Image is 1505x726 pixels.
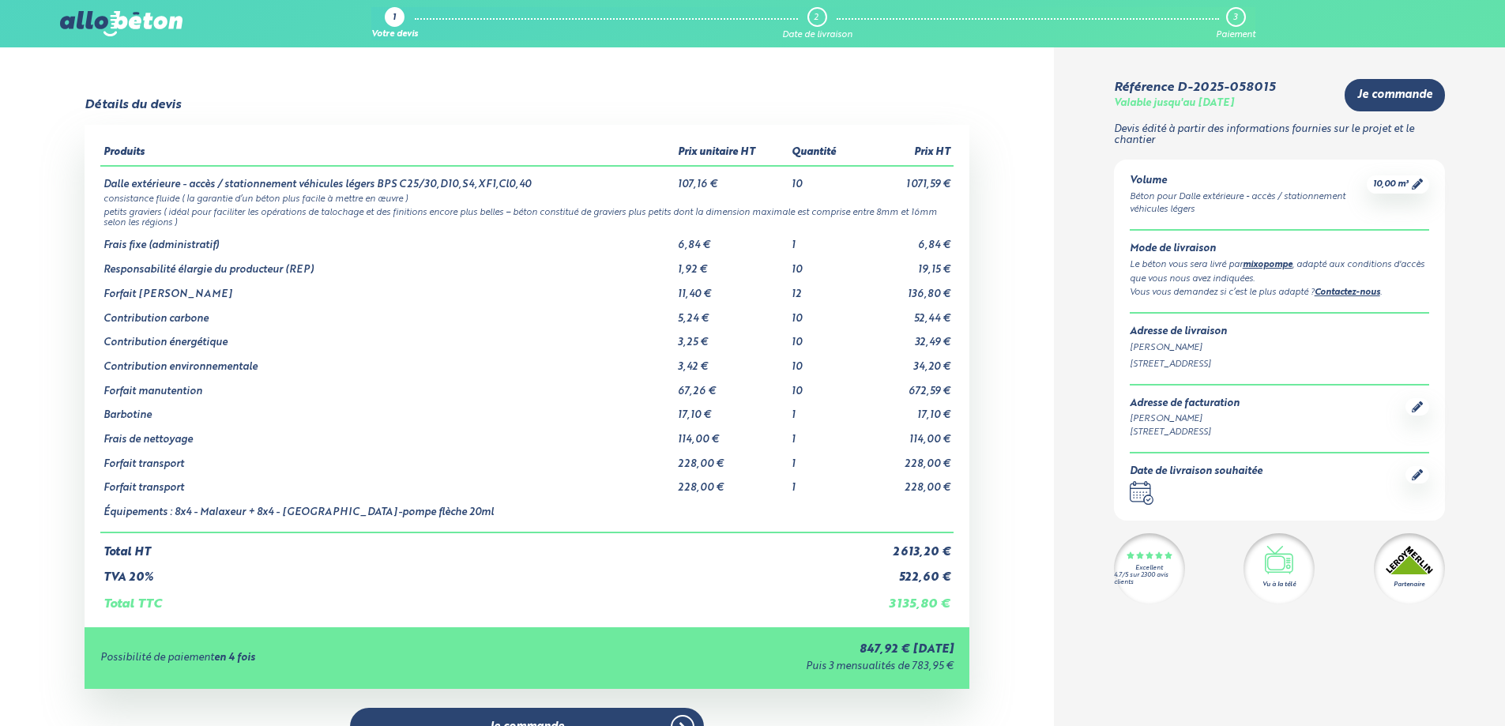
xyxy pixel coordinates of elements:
[1135,565,1163,572] div: Excellent
[100,191,954,205] td: consistance fluide ( la garantie d’un béton plus facile à mettre en œuvre )
[814,13,818,23] div: 2
[100,532,859,559] td: Total HT
[1315,288,1380,297] a: Contactez-nous
[1394,580,1424,589] div: Partenaire
[675,325,788,349] td: 3,25 €
[859,228,954,252] td: 6,84 €
[788,422,859,446] td: 1
[859,397,954,422] td: 17,10 €
[1243,261,1292,269] a: mixopompe
[1130,243,1429,255] div: Mode de livraison
[1114,98,1234,110] div: Valable jusqu'au [DATE]
[788,397,859,422] td: 1
[1233,13,1237,23] div: 3
[1130,286,1429,300] div: Vous vous demandez si c’est le plus adapté ? .
[1130,341,1429,355] div: [PERSON_NAME]
[675,276,788,301] td: 11,40 €
[675,470,788,495] td: 228,00 €
[788,374,859,398] td: 10
[788,141,859,166] th: Quantité
[859,446,954,471] td: 228,00 €
[859,325,954,349] td: 32,49 €
[1130,466,1262,478] div: Date de livraison souhaitée
[675,422,788,446] td: 114,00 €
[1345,79,1445,111] a: Je commande
[675,228,788,252] td: 6,84 €
[1130,175,1367,187] div: Volume
[100,470,675,495] td: Forfait transport
[100,422,675,446] td: Frais de nettoyage
[100,559,859,585] td: TVA 20%
[675,374,788,398] td: 67,26 €
[675,446,788,471] td: 228,00 €
[1130,398,1240,410] div: Adresse de facturation
[1130,358,1429,371] div: [STREET_ADDRESS]
[1114,124,1445,147] p: Devis édité à partir des informations fournies sur le projet et le chantier
[1114,81,1275,95] div: Référence D-2025-058015
[100,349,675,374] td: Contribution environnementale
[675,301,788,325] td: 5,24 €
[100,397,675,422] td: Barbotine
[536,643,953,656] div: 847,92 € [DATE]
[100,252,675,276] td: Responsabilité élargie du producteur (REP)
[859,559,954,585] td: 522,60 €
[859,374,954,398] td: 672,59 €
[100,446,675,471] td: Forfait transport
[788,349,859,374] td: 10
[859,349,954,374] td: 34,20 €
[782,30,852,40] div: Date de livraison
[1216,30,1255,40] div: Paiement
[788,166,859,191] td: 10
[1262,580,1296,589] div: Vu à la télé
[675,397,788,422] td: 17,10 €
[859,532,954,559] td: 2 613,20 €
[675,252,788,276] td: 1,92 €
[788,228,859,252] td: 1
[100,325,675,349] td: Contribution énergétique
[1130,412,1240,426] div: [PERSON_NAME]
[100,374,675,398] td: Forfait manutention
[100,141,675,166] th: Produits
[788,252,859,276] td: 10
[1130,426,1240,439] div: [STREET_ADDRESS]
[675,141,788,166] th: Prix unitaire HT
[1114,572,1185,586] div: 4.7/5 sur 2300 avis clients
[675,166,788,191] td: 107,16 €
[371,7,418,40] a: 1 Votre devis
[100,653,537,664] div: Possibilité de paiement
[1130,258,1429,286] div: Le béton vous sera livré par , adapté aux conditions d'accès que vous nous avez indiquées.
[60,11,182,36] img: allobéton
[859,276,954,301] td: 136,80 €
[100,495,675,532] td: Équipements : 8x4 - Malaxeur + 8x4 - [GEOGRAPHIC_DATA]-pompe flèche 20ml
[788,276,859,301] td: 12
[788,470,859,495] td: 1
[1364,664,1488,709] iframe: Help widget launcher
[536,661,953,673] div: Puis 3 mensualités de 783,95 €
[100,585,859,611] td: Total TTC
[1216,7,1255,40] a: 3 Paiement
[85,98,181,112] div: Détails du devis
[859,422,954,446] td: 114,00 €
[1130,190,1367,217] div: Béton pour Dalle extérieure - accès / stationnement véhicules légers
[393,13,396,24] div: 1
[788,301,859,325] td: 10
[788,446,859,471] td: 1
[859,585,954,611] td: 3 135,80 €
[859,252,954,276] td: 19,15 €
[859,141,954,166] th: Prix HT
[859,166,954,191] td: 1 071,59 €
[788,325,859,349] td: 10
[214,653,255,663] strong: en 4 fois
[100,205,954,228] td: petits graviers ( idéal pour faciliter les opérations de talochage et des finitions encore plus b...
[100,228,675,252] td: Frais fixe (administratif)
[371,30,418,40] div: Votre devis
[1130,326,1429,338] div: Adresse de livraison
[859,301,954,325] td: 52,44 €
[1357,88,1432,102] span: Je commande
[859,470,954,495] td: 228,00 €
[100,301,675,325] td: Contribution carbone
[782,7,852,40] a: 2 Date de livraison
[100,166,675,191] td: Dalle extérieure - accès / stationnement véhicules légers BPS C25/30,D10,S4,XF1,Cl0,40
[675,349,788,374] td: 3,42 €
[100,276,675,301] td: Forfait [PERSON_NAME]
